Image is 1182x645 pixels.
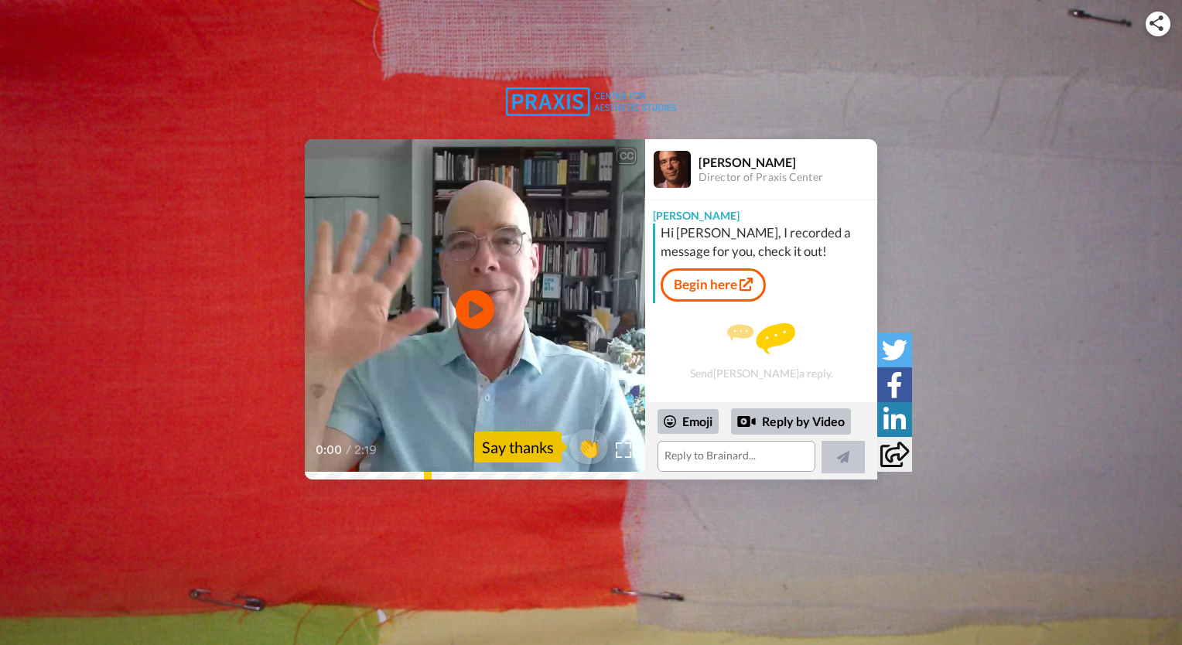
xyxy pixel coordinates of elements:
[474,432,562,462] div: Say thanks
[569,435,608,459] span: 👏
[661,224,873,261] div: Hi [PERSON_NAME], I recorded a message for you, check it out!
[661,268,766,301] a: Begin here
[727,323,795,354] img: message.svg
[645,200,877,224] div: [PERSON_NAME]
[1150,15,1163,31] img: ic_share.svg
[731,408,851,435] div: Reply by Video
[658,409,719,434] div: Emoji
[617,148,636,164] div: CC
[316,441,343,459] span: 0:00
[354,441,381,459] span: 2:19
[737,412,756,431] div: Reply by Video
[346,441,351,459] span: /
[569,429,608,464] button: 👏
[654,151,691,188] img: Profile Image
[506,87,676,116] img: logo
[699,171,876,184] div: Director of Praxis Center
[699,155,876,169] div: [PERSON_NAME]
[645,309,877,395] div: Send [PERSON_NAME] a reply.
[616,442,631,458] img: Full screen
